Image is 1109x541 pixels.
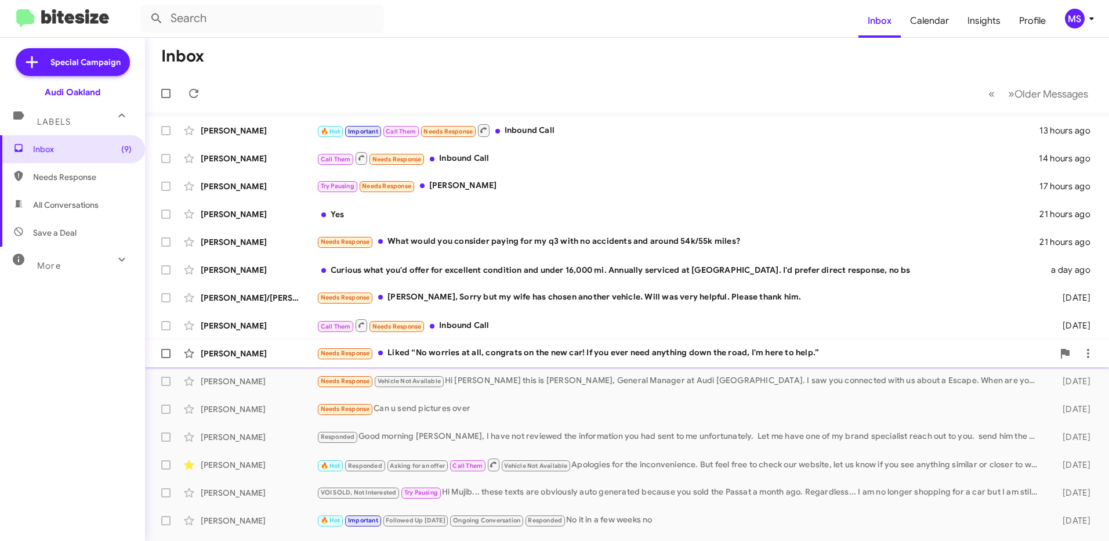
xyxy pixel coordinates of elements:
[901,4,958,38] a: Calendar
[321,405,370,413] span: Needs Response
[201,320,317,331] div: [PERSON_NAME]
[1044,264,1100,276] div: a day ago
[988,86,995,101] span: «
[16,48,130,76] a: Special Campaign
[348,517,378,524] span: Important
[317,318,1044,333] div: Inbound Call
[372,156,422,163] span: Needs Response
[161,47,204,66] h1: Inbox
[378,377,441,385] span: Vehicle Not Available
[321,128,340,135] span: 🔥 Hot
[423,128,473,135] span: Needs Response
[1044,403,1100,415] div: [DATE]
[1001,82,1095,106] button: Next
[321,489,397,496] span: VOI SOLD, Not Interested
[453,517,520,524] span: Ongoing Conversation
[317,430,1044,443] div: Good morning [PERSON_NAME], I have not reviewed the information you had sent to me unfortunately....
[50,56,121,68] span: Special Campaign
[1014,88,1088,100] span: Older Messages
[317,347,1053,360] div: Liked “No worries at all, congrats on the new car! If you ever need anything down the road, I'm h...
[386,517,445,524] span: Followed Up [DATE]
[1055,9,1096,28] button: MS
[317,235,1039,248] div: What would you consider paying for my q3 with no accidents and around 54k/55k miles?
[201,292,317,304] div: [PERSON_NAME]/[PERSON_NAME]/[PERSON_NAME]
[858,4,901,38] a: Inbox
[321,349,370,357] span: Needs Response
[348,462,382,470] span: Responded
[201,236,317,248] div: [PERSON_NAME]
[1044,487,1100,499] div: [DATE]
[1039,153,1100,164] div: 14 hours ago
[201,125,317,136] div: [PERSON_NAME]
[1039,236,1100,248] div: 21 hours ago
[201,181,317,192] div: [PERSON_NAME]
[958,4,1010,38] a: Insights
[317,402,1044,416] div: Can u send pictures over
[321,238,370,246] span: Needs Response
[33,143,132,155] span: Inbox
[37,117,71,127] span: Labels
[201,208,317,220] div: [PERSON_NAME]
[321,323,351,330] span: Call Them
[317,374,1044,388] div: Hi [PERSON_NAME] this is [PERSON_NAME], General Manager at Audi [GEOGRAPHIC_DATA]. I saw you conn...
[321,377,370,385] span: Needs Response
[1044,459,1100,471] div: [DATE]
[201,376,317,387] div: [PERSON_NAME]
[1044,376,1100,387] div: [DATE]
[362,182,411,190] span: Needs Response
[201,459,317,471] div: [PERSON_NAME]
[201,487,317,499] div: [PERSON_NAME]
[317,457,1044,472] div: Apologies for the inconvenience. But feel free to check our website, let us know if you see anyth...
[348,128,378,135] span: Important
[201,348,317,359] div: [PERSON_NAME]
[201,403,317,415] div: [PERSON_NAME]
[121,143,132,155] span: (9)
[201,431,317,443] div: [PERSON_NAME]
[201,515,317,526] div: [PERSON_NAME]
[33,227,77,239] span: Save a Deal
[1065,9,1085,28] div: MS
[33,199,99,211] span: All Conversations
[317,514,1044,527] div: No it in a few weeks no
[386,128,416,135] span: Call Them
[33,171,132,183] span: Needs Response
[317,208,1039,220] div: Yes
[317,179,1039,193] div: [PERSON_NAME]
[140,5,384,33] input: Search
[981,82,1002,106] button: Previous
[321,433,355,441] span: Responded
[1039,181,1100,192] div: 17 hours ago
[321,182,354,190] span: Try Pausing
[201,264,317,276] div: [PERSON_NAME]
[321,156,351,163] span: Call Them
[1039,208,1100,220] div: 21 hours ago
[317,291,1044,304] div: [PERSON_NAME], Sorry but my wife has chosen another vehicle. Will was very helpful. Please thank ...
[317,264,1044,276] div: Curious what you'd offer for excellent condition and under 16,000 mi. Annually serviced at [GEOGR...
[37,261,61,271] span: More
[317,151,1039,165] div: Inbound Call
[504,462,567,470] span: Vehicle Not Available
[1039,125,1100,136] div: 13 hours ago
[372,323,422,330] span: Needs Response
[1044,292,1100,304] div: [DATE]
[201,153,317,164] div: [PERSON_NAME]
[321,462,340,470] span: 🔥 Hot
[1044,320,1100,331] div: [DATE]
[1044,431,1100,443] div: [DATE]
[317,486,1044,499] div: Hi Mujib... these texts are obviously auto generated because you sold the Passat a month ago. Reg...
[45,86,100,98] div: Audi Oakland
[1044,515,1100,526] div: [DATE]
[528,517,562,524] span: Responded
[982,82,1095,106] nav: Page navigation example
[1008,86,1014,101] span: »
[452,462,483,470] span: Call Them
[390,462,445,470] span: Asking for an offer
[1010,4,1055,38] a: Profile
[317,123,1039,138] div: Inbound Call
[321,294,370,301] span: Needs Response
[404,489,438,496] span: Try Pausing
